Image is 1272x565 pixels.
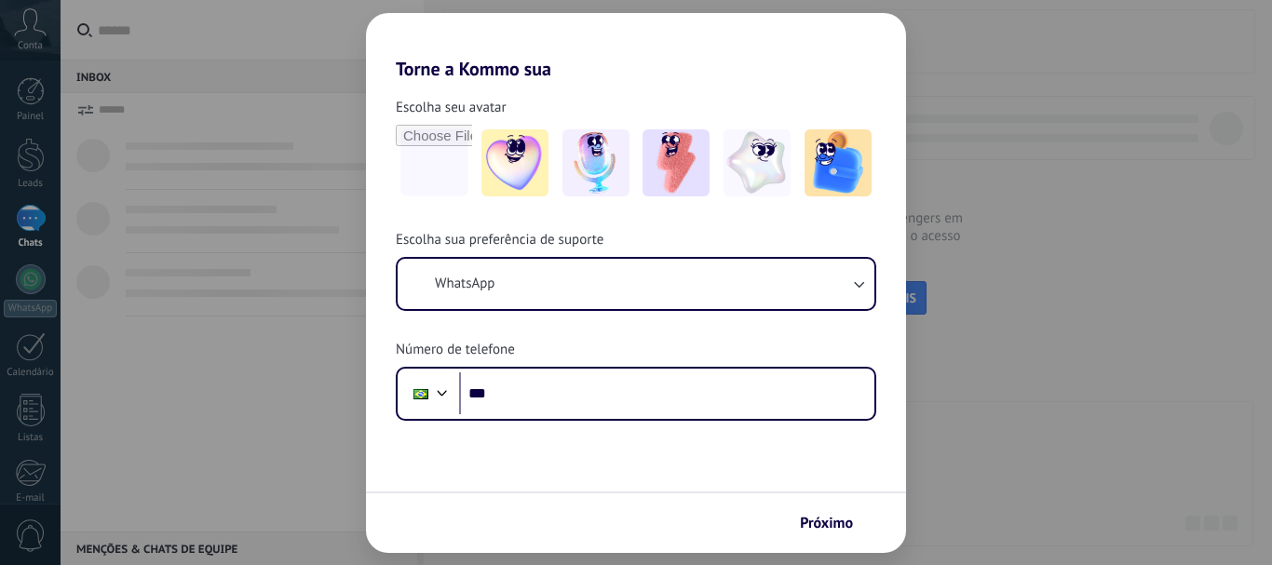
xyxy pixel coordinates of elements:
span: WhatsApp [435,275,494,293]
span: Escolha seu avatar [396,99,507,117]
img: -4.jpeg [724,129,791,196]
h2: Torne a Kommo sua [366,13,906,80]
span: Escolha sua preferência de suporte [396,231,603,249]
img: -2.jpeg [562,129,629,196]
div: Brazil: + 55 [403,374,439,413]
span: Próximo [800,517,853,530]
button: WhatsApp [398,259,874,309]
button: Próximo [792,507,878,539]
span: Número de telefone [396,341,515,359]
img: -1.jpeg [481,129,548,196]
img: -3.jpeg [643,129,710,196]
img: -5.jpeg [805,129,872,196]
